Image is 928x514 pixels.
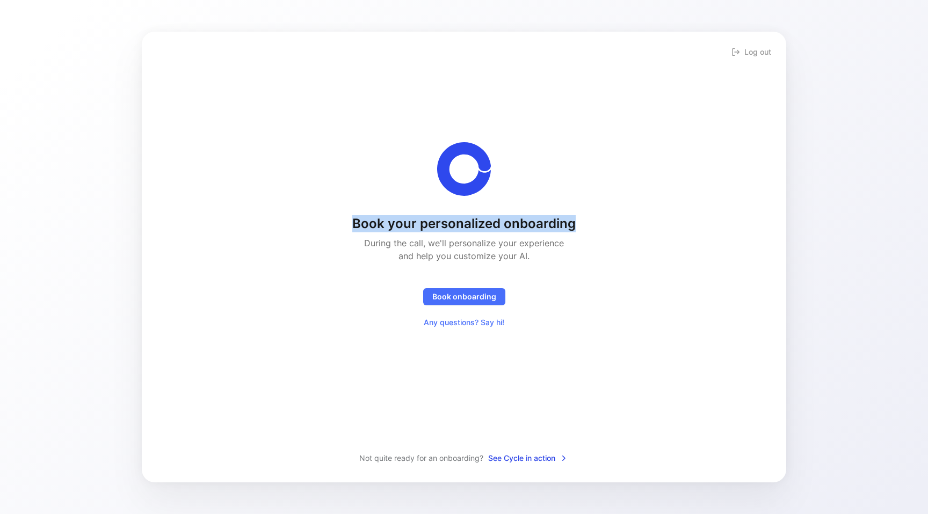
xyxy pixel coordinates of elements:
button: See Cycle in action [488,451,569,465]
button: Any questions? Say hi! [415,314,513,331]
span: Any questions? Say hi! [424,316,504,329]
button: Book onboarding [423,288,505,305]
h1: Book your personalized onboarding [352,215,576,232]
span: Not quite ready for an onboarding? [359,452,483,465]
h2: During the call, we'll personalize your experience and help you customize your AI. [358,237,570,262]
span: See Cycle in action [488,452,568,465]
button: Log out [729,45,773,60]
span: Book onboarding [432,290,496,303]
